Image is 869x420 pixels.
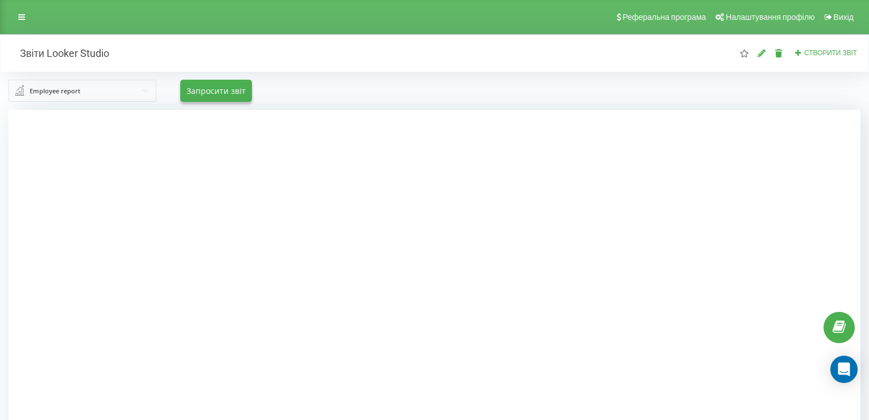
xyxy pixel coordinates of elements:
span: Створити звіт [804,49,857,57]
i: Цей звіт буде завантажений першим при відкритті "Звіти Looker Studio". Ви можете призначити будь-... [739,49,749,57]
div: Open Intercom Messenger [830,356,858,383]
button: Запросити звіт [180,80,252,102]
i: Видалити звіт [774,49,784,57]
span: Вихід [834,13,854,22]
h2: Звіти Looker Studio [9,47,109,60]
button: Створити звіт [791,48,860,58]
div: Employee report [30,85,80,97]
i: Створити звіт [794,49,802,56]
span: Налаштування профілю [726,13,814,22]
span: Реферальна програма [623,13,706,22]
i: Редагувати звіт [757,49,767,57]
